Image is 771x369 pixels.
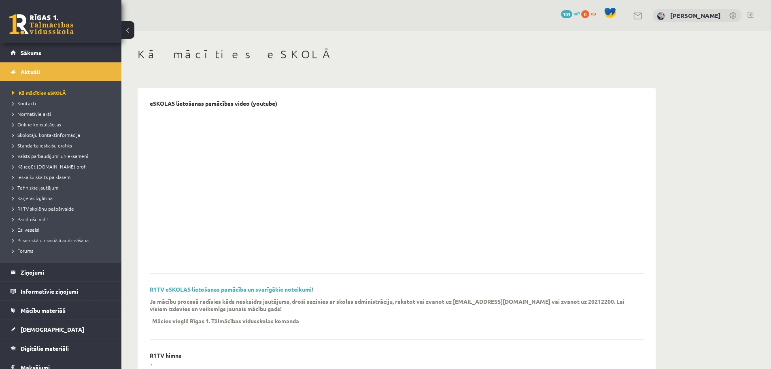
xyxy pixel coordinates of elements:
[12,205,113,212] a: R1TV skolēnu pašpārvalde
[12,247,113,254] a: Forums
[581,10,600,17] a: 0 xp
[581,10,589,18] span: 0
[21,282,111,301] legend: Informatīvie ziņojumi
[12,184,59,191] span: Tehniskie jautājumi
[21,49,41,56] span: Sākums
[12,163,113,170] a: Kā iegūt [DOMAIN_NAME] prof
[12,184,113,191] a: Tehniskie jautājumi
[12,100,36,107] span: Kontakti
[12,100,113,107] a: Kontakti
[11,282,111,301] a: Informatīvie ziņojumi
[11,263,111,282] a: Ziņojumi
[12,89,113,96] a: Kā mācīties eSKOLĀ
[12,174,70,180] span: Ieskaišu skaits pa klasēm
[21,307,66,314] span: Mācību materiāli
[12,153,88,159] span: Valsts pārbaudījumi un eksāmeni
[670,11,721,19] a: [PERSON_NAME]
[152,317,189,324] p: Mācies viegli!
[590,10,596,17] span: xp
[12,121,113,128] a: Online konsultācijas
[561,10,580,17] a: 103 mP
[12,226,113,233] a: Esi vesels!
[12,237,113,244] a: Pilsoniskā un sociālā audzināšana
[150,286,313,293] a: R1TV eSKOLAS lietošanas pamācība un svarīgākie noteikumi!
[12,215,113,223] a: Par drošu vidi!
[12,205,74,212] span: R1TV skolēnu pašpārvalde
[11,43,111,62] a: Sākums
[12,237,89,243] span: Pilsoniskā un sociālā audzināšana
[150,298,631,312] p: Ja mācību procesā radīsies kāds neskaidrs jautājums, droši sazinies ar skolas administrāciju, rak...
[9,14,74,34] a: Rīgas 1. Tālmācības vidusskola
[12,247,33,254] span: Forums
[12,216,48,222] span: Par drošu vidi!
[11,320,111,339] a: [DEMOGRAPHIC_DATA]
[150,352,182,359] p: R1TV himna
[12,195,53,201] span: Karjeras izglītība
[11,62,111,81] a: Aktuāli
[12,142,113,149] a: Standarta ieskaišu grafiks
[12,173,113,181] a: Ieskaišu skaits pa klasēm
[12,163,86,170] span: Kā iegūt [DOMAIN_NAME] prof
[12,142,72,149] span: Standarta ieskaišu grafiks
[21,345,69,352] span: Digitālie materiāli
[11,301,111,320] a: Mācību materiāli
[12,131,113,139] a: Skolotāju kontaktinformācija
[138,47,656,61] h1: Kā mācīties eSKOLĀ
[561,10,572,18] span: 103
[21,263,111,282] legend: Ziņojumi
[657,12,665,20] img: Viktorija Iļjina
[12,111,51,117] span: Normatīvie akti
[12,132,80,138] span: Skolotāju kontaktinformācija
[190,317,299,324] p: Rīgas 1. Tālmācības vidusskolas komanda
[12,226,39,233] span: Esi vesels!
[21,68,40,75] span: Aktuāli
[12,110,113,117] a: Normatīvie akti
[12,90,66,96] span: Kā mācīties eSKOLĀ
[150,100,277,107] p: eSKOLAS lietošanas pamācības video (youtube)
[12,152,113,160] a: Valsts pārbaudījumi un eksāmeni
[21,326,84,333] span: [DEMOGRAPHIC_DATA]
[11,339,111,358] a: Digitālie materiāli
[12,194,113,202] a: Karjeras izglītība
[573,10,580,17] span: mP
[12,121,61,128] span: Online konsultācijas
